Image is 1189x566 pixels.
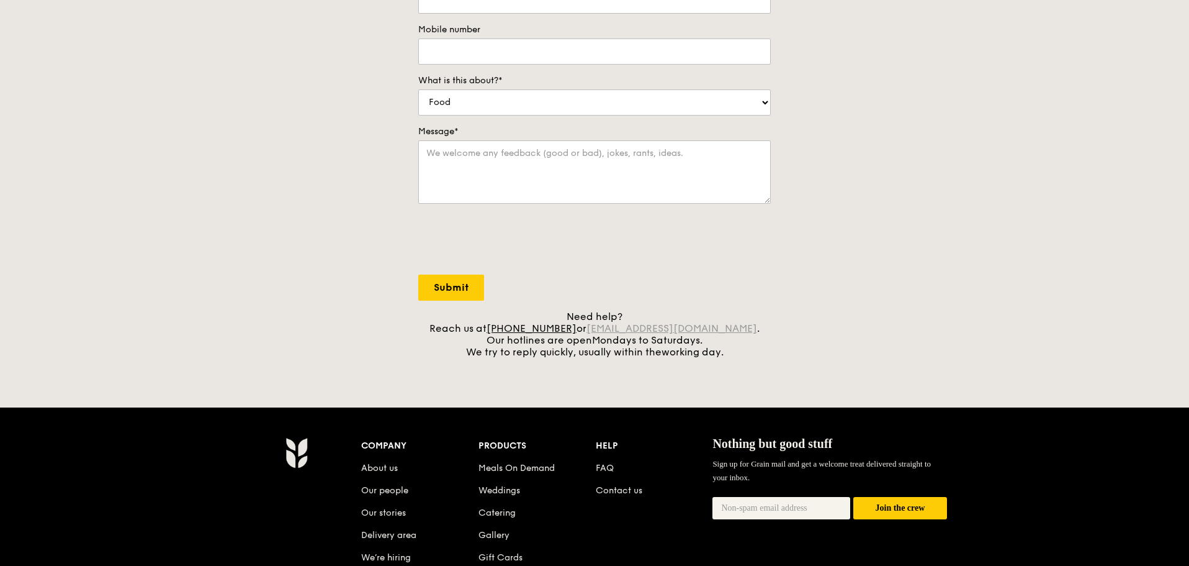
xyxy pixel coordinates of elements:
[361,463,398,473] a: About us
[418,24,771,36] label: Mobile number
[478,508,516,518] a: Catering
[478,485,520,496] a: Weddings
[285,437,307,468] img: Grain
[418,216,607,265] iframe: reCAPTCHA
[478,552,523,563] a: Gift Cards
[478,437,596,455] div: Products
[478,530,509,541] a: Gallery
[712,497,850,519] input: Non-spam email address
[712,437,832,450] span: Nothing but good stuff
[418,311,771,358] div: Need help? Reach us at or . Our hotlines are open We try to reply quickly, usually within the
[361,437,478,455] div: Company
[596,463,614,473] a: FAQ
[712,459,931,482] span: Sign up for Grain mail and get a welcome treat delivered straight to your inbox.
[361,552,411,563] a: We’re hiring
[478,463,555,473] a: Meals On Demand
[596,437,713,455] div: Help
[361,485,408,496] a: Our people
[592,334,702,346] span: Mondays to Saturdays.
[586,322,757,334] a: [EMAIL_ADDRESS][DOMAIN_NAME]
[662,346,724,358] span: working day.
[596,485,642,496] a: Contact us
[418,126,771,138] label: Message*
[361,530,416,541] a: Delivery area
[853,497,947,520] button: Join the crew
[418,75,771,87] label: What is this about?*
[418,275,484,301] input: Submit
[361,508,406,518] a: Our stories
[487,322,577,334] a: [PHONE_NUMBER]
